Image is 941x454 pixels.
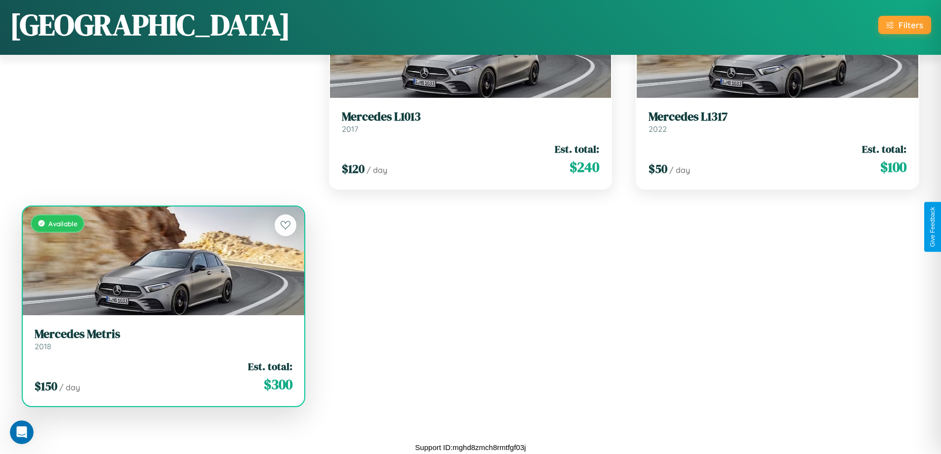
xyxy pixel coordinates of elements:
span: $ 120 [342,161,365,177]
a: Mercedes L10132017 [342,110,600,134]
h3: Mercedes Metris [35,327,292,341]
span: Est. total: [862,142,906,156]
button: Filters [878,16,931,34]
span: $ 150 [35,378,57,394]
span: Est. total: [555,142,599,156]
span: $ 50 [649,161,667,177]
span: / day [367,165,387,175]
span: $ 100 [880,157,906,177]
span: / day [669,165,690,175]
span: 2017 [342,124,358,134]
span: $ 240 [570,157,599,177]
span: Est. total: [248,359,292,373]
div: Give Feedback [929,207,936,247]
a: Mercedes Metris2018 [35,327,292,351]
h1: [GEOGRAPHIC_DATA] [10,4,290,45]
span: 2022 [649,124,667,134]
div: Filters [899,20,923,30]
span: $ 300 [264,374,292,394]
span: Available [48,219,78,228]
a: Mercedes L13172022 [649,110,906,134]
iframe: Intercom live chat [10,420,34,444]
h3: Mercedes L1013 [342,110,600,124]
span: 2018 [35,341,51,351]
p: Support ID: mghd8zmch8rmtfgf03j [415,441,526,454]
h3: Mercedes L1317 [649,110,906,124]
span: / day [59,382,80,392]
